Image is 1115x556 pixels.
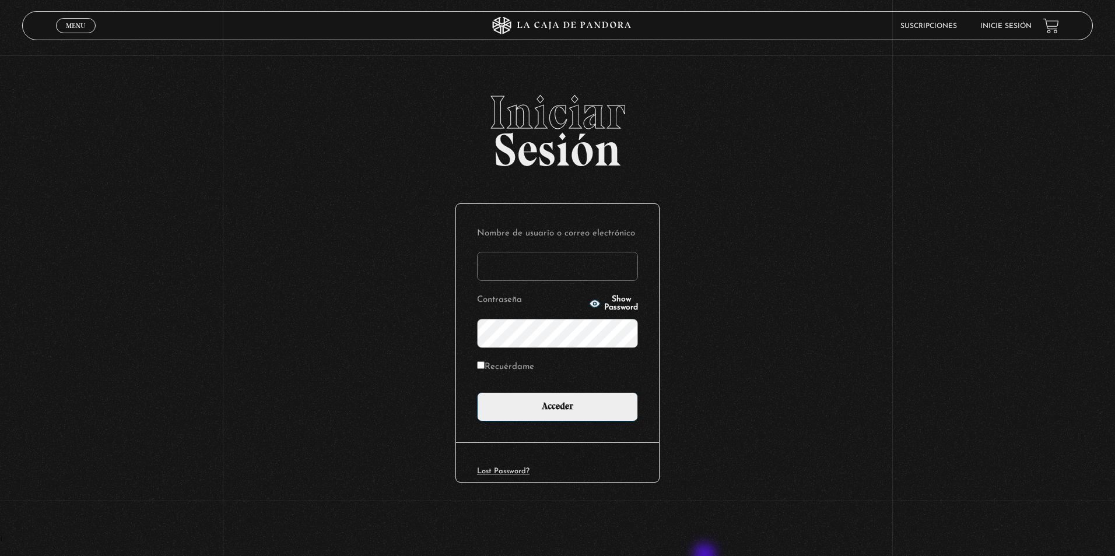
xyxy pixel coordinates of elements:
[477,358,534,376] label: Recuérdame
[900,23,957,30] a: Suscripciones
[477,467,530,475] a: Lost Password?
[980,23,1032,30] a: Inicie sesión
[477,392,638,421] input: Acceder
[22,89,1093,136] span: Iniciar
[604,295,638,312] span: Show Password
[22,89,1093,164] h2: Sesión
[477,361,485,369] input: Recuérdame
[589,295,638,312] button: Show Password
[1043,18,1059,34] a: View your shopping cart
[66,22,85,29] span: Menu
[477,291,585,309] label: Contraseña
[477,225,638,243] label: Nombre de usuario o correo electrónico
[62,32,89,40] span: Cerrar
